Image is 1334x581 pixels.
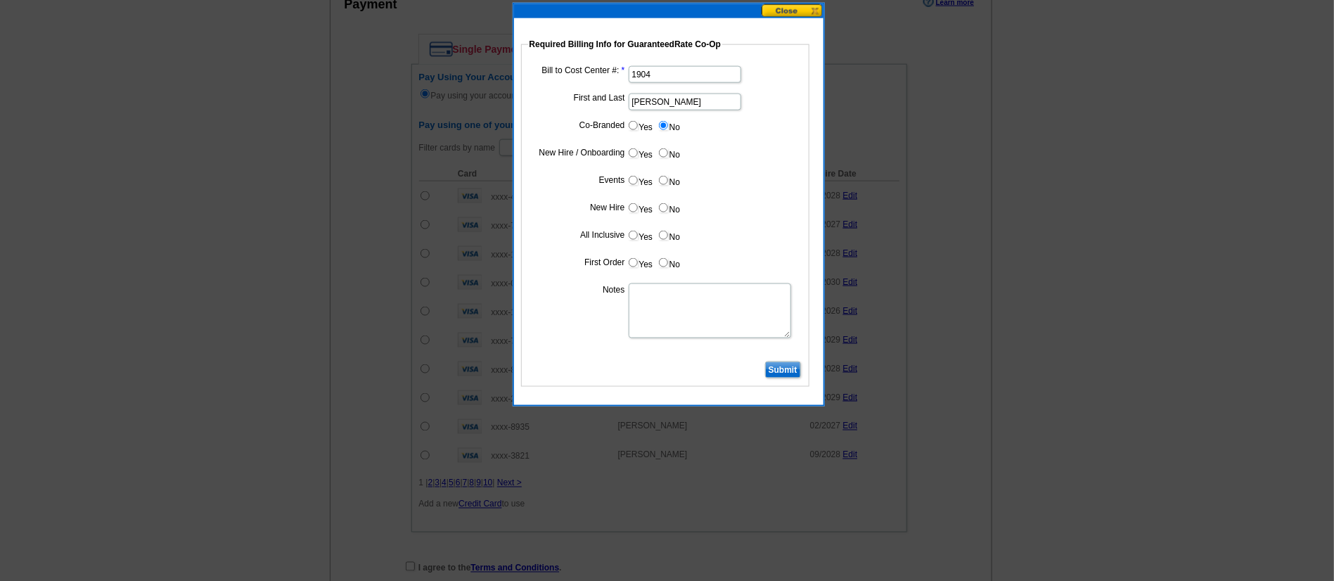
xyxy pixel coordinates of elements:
legend: Required Billing Info for GuaranteedRate Co-Op [528,38,723,51]
iframe: LiveChat chat widget [1053,254,1334,581]
label: No [658,172,680,189]
input: No [659,231,668,240]
label: Yes [627,172,653,189]
label: Yes [627,200,653,216]
label: No [658,200,680,216]
label: First and Last [532,91,625,104]
input: Yes [629,148,638,158]
label: First Order [532,256,625,269]
input: Yes [629,231,638,240]
label: All Inclusive [532,229,625,241]
input: No [659,258,668,267]
input: Yes [629,203,638,212]
input: Yes [629,258,638,267]
input: Yes [629,176,638,185]
label: Bill to Cost Center #: [532,64,625,77]
label: No [658,255,680,271]
label: Yes [627,227,653,243]
label: New Hire / Onboarding [532,146,625,159]
input: No [659,121,668,130]
input: No [659,148,668,158]
label: Events [532,174,625,186]
label: Notes [532,283,625,296]
input: Yes [629,121,638,130]
label: Yes [627,255,653,271]
input: No [659,203,668,212]
label: New Hire [532,201,625,214]
label: No [658,145,680,161]
label: No [658,117,680,134]
label: Yes [627,145,653,161]
label: Yes [627,117,653,134]
input: No [659,176,668,185]
input: Submit [765,362,801,378]
label: Co-Branded [532,119,625,132]
label: No [658,227,680,243]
